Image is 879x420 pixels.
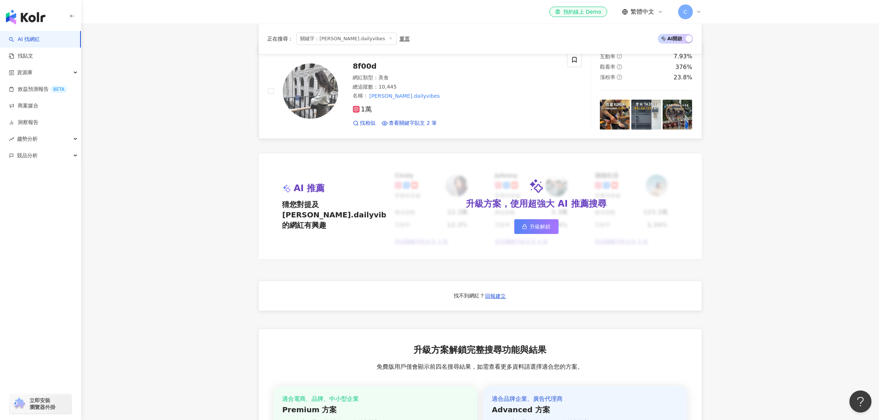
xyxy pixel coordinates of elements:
[282,395,468,403] div: 適合電商、品牌、中小型企業
[485,293,506,299] span: 回報建立
[353,92,441,100] span: 名稱 ：
[296,32,397,45] span: 關鍵字：[PERSON_NAME].dailyvibes
[283,63,338,119] img: KOL Avatar
[492,395,678,403] div: 適合品牌企業、廣告代理商
[617,64,622,69] span: question-circle
[600,100,630,130] img: post-image
[631,8,655,16] span: 繁體中文
[30,397,55,410] span: 立即安裝 瀏覽器外掛
[676,63,693,71] div: 376%
[12,398,26,410] img: chrome extension
[849,390,872,413] iframe: Help Scout Beacon - Open
[549,7,607,17] a: 預約線上 Demo
[268,36,293,42] span: 正在搜尋 ：
[353,74,559,82] div: 網紅類型 ：
[530,224,551,230] span: 升級解鎖
[674,73,693,82] div: 23.8%
[617,54,622,59] span: question-circle
[684,8,687,16] span: C
[514,219,559,234] a: 升級解鎖
[294,182,325,195] span: AI 推薦
[600,54,615,59] span: 互動率
[492,404,678,415] div: Advanced 方案
[466,198,606,210] div: 升級方案，使用超強大 AI 推薦搜尋
[9,86,67,93] a: 效益預測報告BETA
[9,36,40,43] a: searchAI 找網紅
[389,120,437,127] span: 查看關鍵字貼文 2 筆
[6,10,45,24] img: logo
[485,290,507,302] button: 回報建立
[353,62,377,70] span: 8f00d
[353,106,372,113] span: 1萬
[10,394,72,414] a: chrome extension立即安裝 瀏覽器外掛
[17,147,38,164] span: 競品分析
[414,344,547,357] span: 升級方案解鎖完整搜尋功能與結果
[282,404,468,415] div: Premium 方案
[600,64,615,70] span: 觀看率
[663,100,693,130] img: post-image
[555,8,601,16] div: 預約線上 Demo
[382,120,437,127] a: 查看關鍵字貼文 2 筆
[600,74,615,80] span: 漲粉率
[454,292,485,300] div: 找不到網紅？
[9,137,14,142] span: rise
[9,102,38,110] a: 商案媒合
[377,363,584,371] span: 免費版用戶僅會顯示前四名搜尋結果，如需查看更多資料請選擇適合您的方案。
[9,52,33,60] a: 找貼文
[353,120,376,127] a: 找相似
[399,36,410,42] div: 重置
[282,199,368,230] span: 猜您對提及[PERSON_NAME].dailyvibes的網紅有興趣
[368,92,441,100] mark: [PERSON_NAME].dailyvibes
[17,131,38,147] span: 趨勢分析
[353,83,559,91] div: 總追蹤數 ： 10,445
[631,100,661,130] img: post-image
[259,43,702,139] a: KOL Avatar8f00d網紅類型：美食總追蹤數：10,445名稱：[PERSON_NAME].dailyvibes1萬找相似查看關鍵字貼文 2 筆互動率question-circle7.9...
[617,75,622,80] span: question-circle
[379,75,389,80] span: 美食
[17,64,32,81] span: 資源庫
[9,119,38,126] a: 洞察報告
[360,120,376,127] span: 找相似
[674,52,693,61] div: 7.93%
